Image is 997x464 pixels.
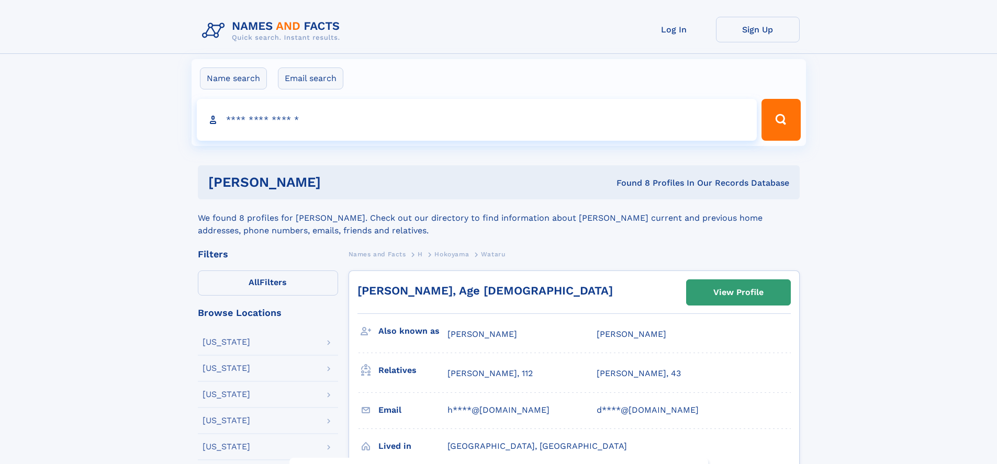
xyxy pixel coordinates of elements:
[687,280,790,305] a: View Profile
[357,284,613,297] a: [PERSON_NAME], Age [DEMOGRAPHIC_DATA]
[481,251,506,258] span: Wataru
[434,251,469,258] span: Hokoyama
[203,443,250,451] div: [US_STATE]
[197,99,757,141] input: search input
[378,401,447,419] h3: Email
[203,390,250,399] div: [US_STATE]
[434,247,469,261] a: Hokoyama
[468,177,789,189] div: Found 8 Profiles In Our Records Database
[418,247,423,261] a: H
[203,364,250,372] div: [US_STATE]
[378,437,447,455] h3: Lived in
[349,247,406,261] a: Names and Facts
[278,67,343,89] label: Email search
[378,322,447,340] h3: Also known as
[198,199,800,237] div: We found 8 profiles for [PERSON_NAME]. Check out our directory to find information about [PERSON_...
[447,441,627,451] span: [GEOGRAPHIC_DATA], [GEOGRAPHIC_DATA]
[632,17,716,42] a: Log In
[716,17,800,42] a: Sign Up
[203,338,250,346] div: [US_STATE]
[249,277,260,287] span: All
[378,361,447,379] h3: Relatives
[597,329,666,339] span: [PERSON_NAME]
[597,368,681,379] a: [PERSON_NAME], 43
[761,99,800,141] button: Search Button
[418,251,423,258] span: H
[198,308,338,318] div: Browse Locations
[203,416,250,425] div: [US_STATE]
[713,280,764,304] div: View Profile
[447,329,517,339] span: [PERSON_NAME]
[198,250,338,259] div: Filters
[198,17,349,45] img: Logo Names and Facts
[200,67,267,89] label: Name search
[208,176,469,189] h1: [PERSON_NAME]
[198,270,338,296] label: Filters
[447,368,533,379] a: [PERSON_NAME], 112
